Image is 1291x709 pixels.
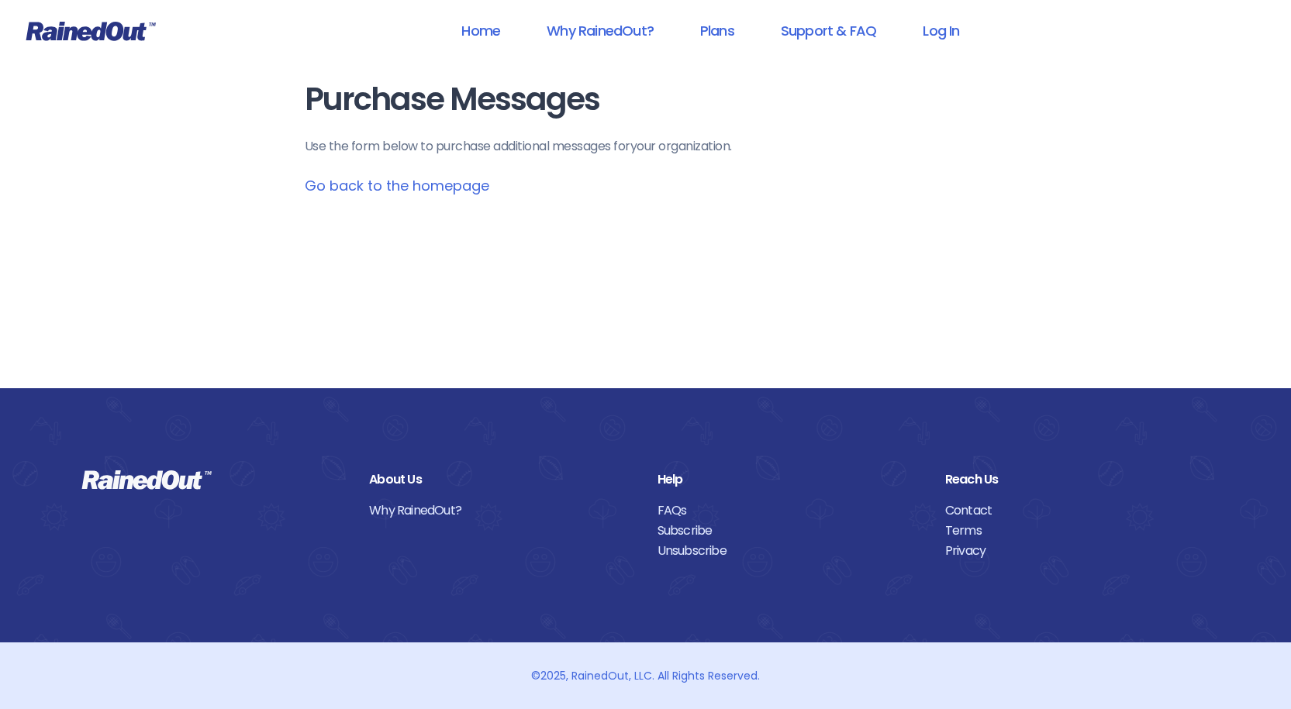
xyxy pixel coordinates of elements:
a: Log In [903,13,979,48]
div: Reach Us [945,470,1210,490]
a: Contact [945,501,1210,521]
a: Support & FAQ [761,13,896,48]
a: Terms [945,521,1210,541]
a: Why RainedOut? [526,13,674,48]
div: Help [658,470,922,490]
a: Home [441,13,520,48]
a: FAQs [658,501,922,521]
a: Unsubscribe [658,541,922,561]
div: About Us [369,470,633,490]
h1: Purchase Messages [305,82,987,117]
a: Subscribe [658,521,922,541]
a: Privacy [945,541,1210,561]
a: Go back to the homepage [305,176,489,195]
p: Use the form below to purchase additional messages for your organization . [305,137,987,156]
a: Plans [680,13,754,48]
a: Why RainedOut? [369,501,633,521]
